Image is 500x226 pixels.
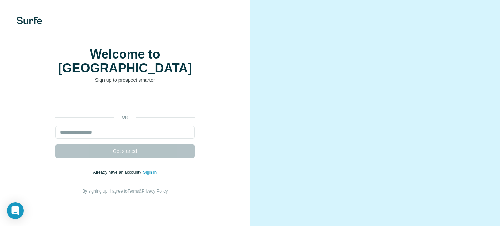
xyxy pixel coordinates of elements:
p: or [114,114,136,120]
h1: Welcome to [GEOGRAPHIC_DATA] [55,47,195,75]
div: Open Intercom Messenger [7,202,24,219]
a: Privacy Policy [141,189,168,194]
img: Surfe's logo [17,17,42,24]
span: By signing up, I agree to & [82,189,168,194]
a: Sign in [143,170,157,175]
a: Terms [128,189,139,194]
iframe: Sign in with Google Button [52,94,198,109]
p: Sign up to prospect smarter [55,77,195,84]
span: Already have an account? [93,170,143,175]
